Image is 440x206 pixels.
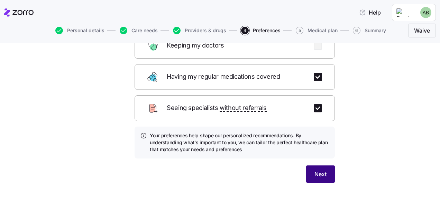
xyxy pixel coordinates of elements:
[365,28,386,33] span: Summary
[120,27,158,34] button: Care needs
[241,27,281,34] button: 4Preferences
[306,165,335,183] button: Next
[118,27,158,34] a: Care needs
[354,6,386,19] button: Help
[353,27,386,34] button: 6Summary
[408,24,436,37] button: Waive
[253,28,281,33] span: Preferences
[296,27,303,34] span: 5
[167,72,282,82] span: Having my regular medications covered
[241,27,249,34] span: 4
[353,27,360,34] span: 6
[308,28,338,33] span: Medical plan
[167,103,267,113] span: Seeing specialists
[220,103,267,113] span: without referrals
[150,132,329,153] h4: Your preferences help shape our personalized recommendations. By understanding what's important t...
[396,8,410,17] img: Employer logo
[167,41,226,51] span: Keeping my doctors
[131,28,158,33] span: Care needs
[314,170,327,178] span: Next
[67,28,104,33] span: Personal details
[359,8,381,17] span: Help
[240,27,281,34] a: 4Preferences
[173,27,226,34] button: Providers & drugs
[54,27,104,34] a: Personal details
[185,28,226,33] span: Providers & drugs
[55,27,104,34] button: Personal details
[414,26,430,35] span: Waive
[172,27,226,34] a: Providers & drugs
[296,27,338,34] button: 5Medical plan
[420,7,431,18] img: f51c6d280be2db1075b17e9ea1d05e23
